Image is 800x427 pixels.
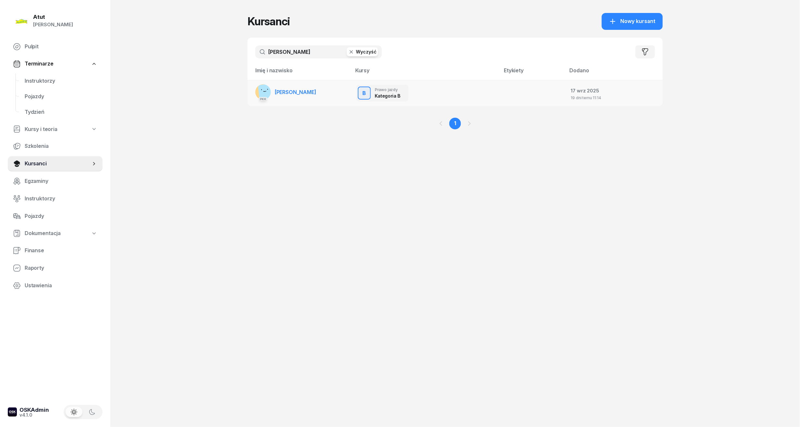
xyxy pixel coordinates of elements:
div: 19 dni temu 11:14 [571,96,658,100]
div: OSKAdmin [19,407,49,413]
span: Instruktorzy [25,195,97,203]
img: logo-xs-dark@2x.png [8,408,17,417]
span: Nowy kursant [621,17,656,26]
span: Raporty [25,264,97,272]
div: [PERSON_NAME] [33,20,73,29]
a: PKK[PERSON_NAME] [255,84,316,100]
span: Kursy i teoria [25,125,57,134]
a: Pojazdy [19,89,103,104]
h1: Kursanci [248,16,290,27]
div: Atut [33,14,73,20]
a: Egzaminy [8,173,103,189]
span: Instruktorzy [25,77,97,85]
button: Nowy kursant [602,13,663,30]
a: Instruktorzy [19,73,103,89]
span: Szkolenia [25,142,97,150]
div: Prawo jazdy [375,88,400,92]
div: v4.1.0 [19,413,49,417]
span: Tydzień [25,108,97,116]
a: Szkolenia [8,138,103,154]
div: 17 wrz 2025 [571,87,658,95]
a: Kursy i teoria [8,122,103,137]
input: Szukaj [255,45,382,58]
a: Raporty [8,260,103,276]
span: Pojazdy [25,92,97,101]
span: Terminarze [25,60,53,68]
a: Dokumentacja [8,226,103,241]
span: Pulpit [25,42,97,51]
th: Imię i nazwisko [248,66,351,80]
span: Kursanci [25,160,91,168]
span: Egzaminy [25,177,97,185]
span: Dokumentacja [25,229,61,238]
a: Instruktorzy [8,191,103,207]
th: Dodano [566,66,663,80]
a: Pojazdy [8,208,103,224]
button: Wyczyść [347,47,378,56]
div: B [360,88,369,99]
a: Terminarze [8,56,103,71]
a: Ustawienia [8,278,103,293]
div: PKK [259,97,268,101]
span: Ustawienia [25,281,97,290]
a: Kursanci [8,156,103,172]
span: [PERSON_NAME] [275,89,316,95]
span: Pojazdy [25,212,97,220]
a: 1 [449,118,461,129]
th: Etykiety [500,66,565,80]
th: Kursy [351,66,500,80]
span: Finanse [25,246,97,255]
div: Kategoria B [375,93,400,99]
a: Tydzień [19,104,103,120]
button: B [358,87,371,100]
a: Finanse [8,243,103,258]
a: Pulpit [8,39,103,54]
